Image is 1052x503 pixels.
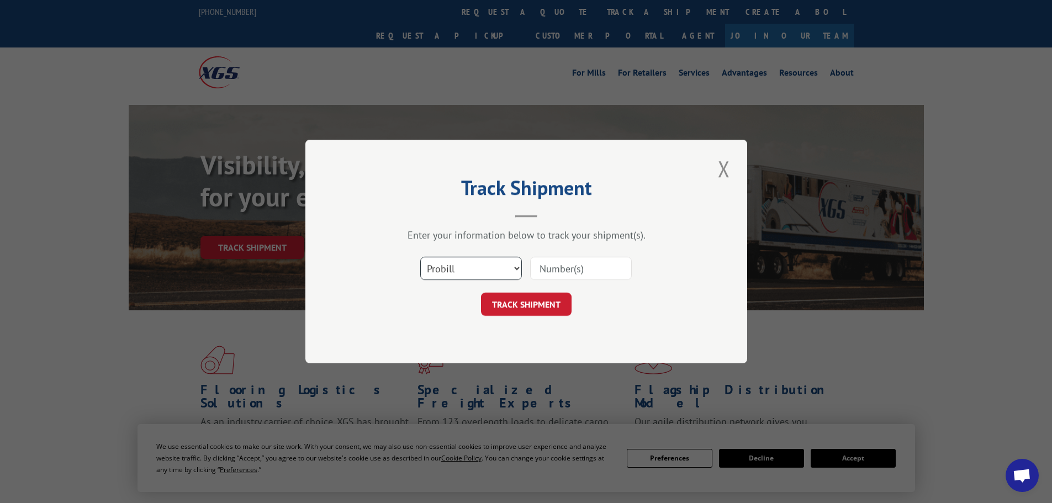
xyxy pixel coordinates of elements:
[1006,459,1039,492] a: Open chat
[530,257,632,280] input: Number(s)
[481,293,572,316] button: TRACK SHIPMENT
[361,180,692,201] h2: Track Shipment
[715,153,733,184] button: Close modal
[361,229,692,241] div: Enter your information below to track your shipment(s).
